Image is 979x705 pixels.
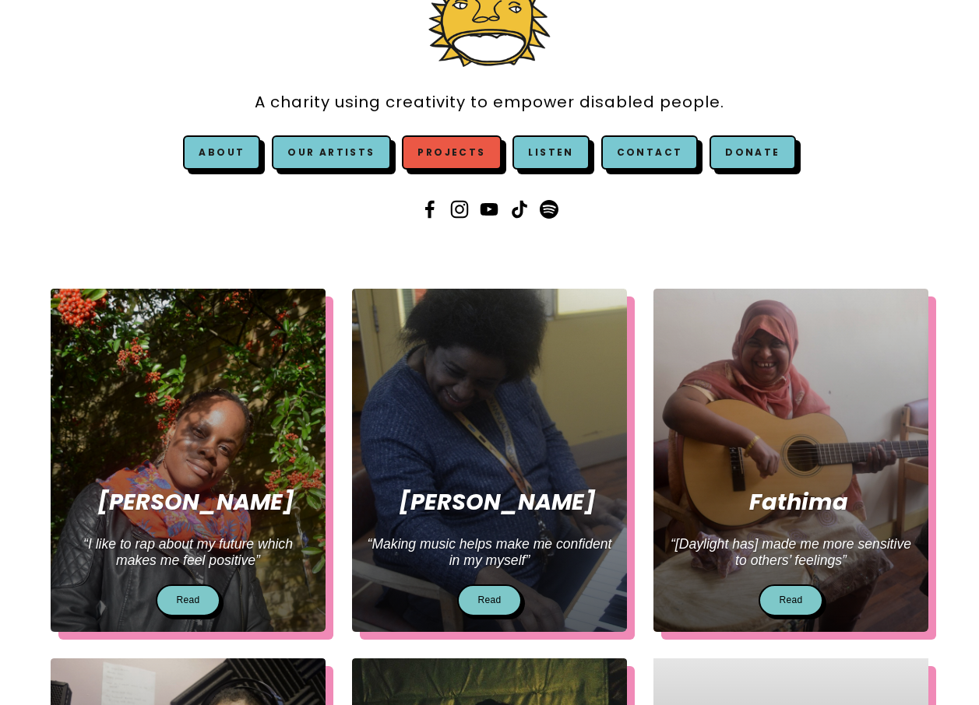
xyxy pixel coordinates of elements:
a: Projects [402,135,501,170]
a: Our Artists [272,135,390,170]
a: Contact [601,135,699,170]
a: Listen [528,146,573,159]
img: fathima playing a guitar [653,289,928,632]
a: Read [156,584,220,616]
a: A charity using creativity to empower disabled people. [255,85,724,120]
a: Read [759,584,822,616]
a: Read [457,584,521,616]
a: About [199,146,245,159]
a: Donate [710,135,795,170]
